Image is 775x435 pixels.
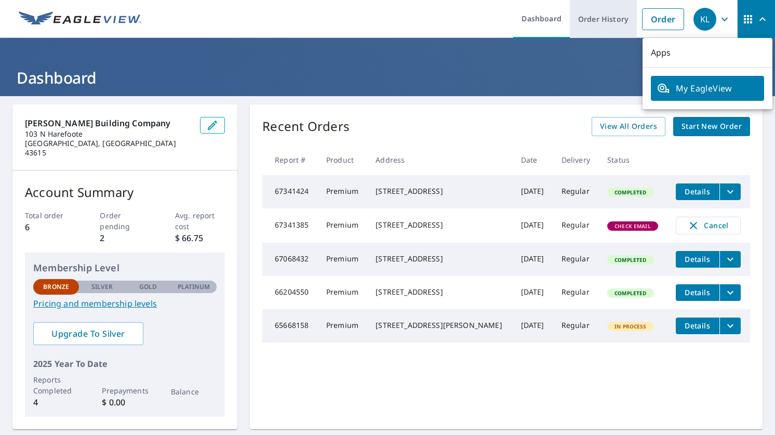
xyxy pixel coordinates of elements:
[513,144,553,175] th: Date
[642,8,684,30] a: Order
[25,117,192,129] p: [PERSON_NAME] Building Company
[100,210,150,232] p: Order pending
[367,144,512,175] th: Address
[608,289,652,297] span: Completed
[676,183,719,200] button: detailsBtn-67341424
[673,117,750,136] a: Start New Order
[719,183,741,200] button: filesDropdownBtn-67341424
[262,276,318,309] td: 66204550
[676,251,719,268] button: detailsBtn-67068432
[682,254,713,264] span: Details
[553,309,599,342] td: Regular
[553,175,599,208] td: Regular
[376,254,504,264] div: [STREET_ADDRESS]
[318,175,367,208] td: Premium
[719,284,741,301] button: filesDropdownBtn-66204550
[553,243,599,276] td: Regular
[608,256,652,263] span: Completed
[19,11,141,27] img: EV Logo
[12,67,763,88] h1: Dashboard
[608,323,653,330] span: In Process
[318,276,367,309] td: Premium
[25,129,192,139] p: 103 N Harefoote
[91,282,113,292] p: Silver
[33,396,79,408] p: 4
[262,243,318,276] td: 67068432
[175,210,225,232] p: Avg. report cost
[687,219,730,232] span: Cancel
[175,232,225,244] p: $ 66.75
[513,276,553,309] td: [DATE]
[592,117,665,136] a: View All Orders
[33,297,217,310] a: Pricing and membership levels
[33,322,143,345] a: Upgrade To Silver
[139,282,157,292] p: Gold
[513,175,553,208] td: [DATE]
[608,189,652,196] span: Completed
[33,374,79,396] p: Reports Completed
[171,386,217,397] p: Balance
[682,321,713,331] span: Details
[262,175,318,208] td: 67341424
[682,120,742,133] span: Start New Order
[178,282,210,292] p: Platinum
[693,8,716,31] div: KL
[676,318,719,334] button: detailsBtn-65668158
[719,251,741,268] button: filesDropdownBtn-67068432
[262,309,318,342] td: 65668158
[262,117,350,136] p: Recent Orders
[600,120,657,133] span: View All Orders
[553,144,599,175] th: Delivery
[262,208,318,243] td: 67341385
[513,309,553,342] td: [DATE]
[43,282,69,292] p: Bronze
[376,320,504,331] div: [STREET_ADDRESS][PERSON_NAME]
[657,82,758,95] span: My EagleView
[682,187,713,196] span: Details
[376,186,504,196] div: [STREET_ADDRESS]
[608,222,657,230] span: Check Email
[599,144,667,175] th: Status
[676,284,719,301] button: detailsBtn-66204550
[376,287,504,297] div: [STREET_ADDRESS]
[318,144,367,175] th: Product
[553,208,599,243] td: Regular
[33,261,217,275] p: Membership Level
[719,318,741,334] button: filesDropdownBtn-65668158
[102,385,148,396] p: Prepayments
[553,276,599,309] td: Regular
[25,221,75,233] p: 6
[513,243,553,276] td: [DATE]
[682,287,713,297] span: Details
[100,232,150,244] p: 2
[102,396,148,408] p: $ 0.00
[513,208,553,243] td: [DATE]
[42,328,135,339] span: Upgrade To Silver
[318,243,367,276] td: Premium
[25,210,75,221] p: Total order
[25,139,192,157] p: [GEOGRAPHIC_DATA], [GEOGRAPHIC_DATA] 43615
[651,76,764,101] a: My EagleView
[643,38,772,68] p: Apps
[25,183,225,202] p: Account Summary
[318,208,367,243] td: Premium
[376,220,504,230] div: [STREET_ADDRESS]
[318,309,367,342] td: Premium
[262,144,318,175] th: Report #
[676,217,741,234] button: Cancel
[33,358,217,370] p: 2025 Year To Date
